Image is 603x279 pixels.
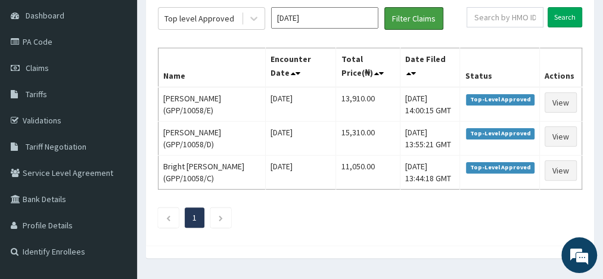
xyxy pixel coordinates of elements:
[69,71,164,191] span: We're online!
[545,92,577,113] a: View
[336,87,400,122] td: 13,910.00
[400,48,460,88] th: Date Filed
[166,212,171,223] a: Previous page
[400,87,460,122] td: [DATE] 14:00:15 GMT
[195,6,224,35] div: Minimize live chat window
[336,122,400,156] td: 15,310.00
[164,13,234,24] div: Top level Approved
[6,168,227,209] textarea: Type your message and hit 'Enter'
[26,63,49,73] span: Claims
[26,141,86,152] span: Tariff Negotiation
[548,7,582,27] input: Search
[466,94,534,105] span: Top-Level Approved
[400,122,460,156] td: [DATE] 13:55:21 GMT
[265,156,336,190] td: [DATE]
[271,7,378,29] input: Select Month and Year
[265,48,336,88] th: Encounter Date
[460,48,540,88] th: Status
[539,48,582,88] th: Actions
[336,156,400,190] td: 11,050.00
[400,156,460,190] td: [DATE] 13:44:18 GMT
[158,87,266,122] td: [PERSON_NAME] (GPP/10058/E)
[62,67,200,82] div: Chat with us now
[158,48,266,88] th: Name
[26,89,47,100] span: Tariffs
[336,48,400,88] th: Total Price(₦)
[265,122,336,156] td: [DATE]
[466,128,534,139] span: Top-Level Approved
[545,160,577,181] a: View
[26,10,64,21] span: Dashboard
[158,122,266,156] td: [PERSON_NAME] (GPP/10058/D)
[158,156,266,190] td: Bright [PERSON_NAME] (GPP/10058/C)
[384,7,443,30] button: Filter Claims
[192,212,197,223] a: Page 1 is your current page
[545,126,577,147] a: View
[218,212,223,223] a: Next page
[265,87,336,122] td: [DATE]
[467,7,543,27] input: Search by HMO ID
[466,162,534,173] span: Top-Level Approved
[22,60,48,89] img: d_794563401_company_1708531726252_794563401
